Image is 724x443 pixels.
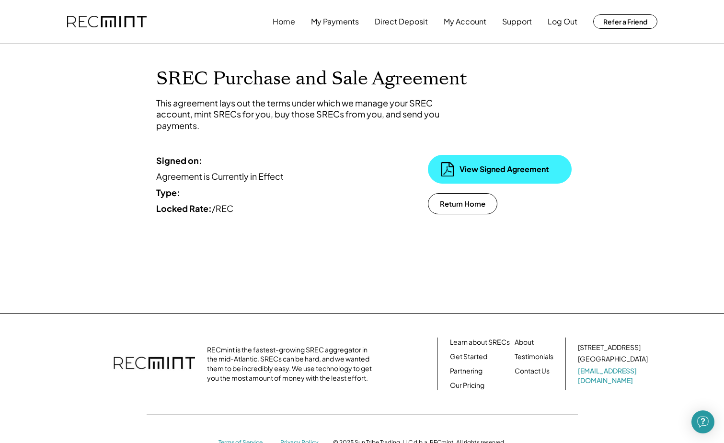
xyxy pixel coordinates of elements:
[502,12,532,31] button: Support
[67,16,147,28] img: recmint-logotype%403x.png
[460,164,555,175] div: View Signed Agreement
[450,352,487,361] a: Get Started
[156,203,372,214] div: /REC
[515,366,550,376] a: Contact Us
[156,171,372,182] div: Agreement is Currently in Effect
[548,12,577,31] button: Log Out
[311,12,359,31] button: My Payments
[450,338,510,347] a: Learn about SRECs
[593,14,657,29] button: Refer a Friend
[578,354,648,364] div: [GEOGRAPHIC_DATA]
[207,345,377,383] div: RECmint is the fastest-growing SREC aggregator in the mid-Atlantic. SRECs can be hard, and we wan...
[578,343,641,352] div: [STREET_ADDRESS]
[375,12,428,31] button: Direct Deposit
[578,366,650,385] a: [EMAIL_ADDRESS][DOMAIN_NAME]
[691,410,714,433] div: Open Intercom Messenger
[156,97,444,131] div: This agreement lays out the terms under which we manage your SREC account, mint SRECs for you, bu...
[273,12,295,31] button: Home
[515,352,553,361] a: Testimonials
[156,187,180,198] strong: Type:
[156,68,568,90] h1: SREC Purchase and Sale Agreement
[450,381,484,390] a: Our Pricing
[450,366,483,376] a: Partnering
[114,347,195,381] img: recmint-logotype%403x.png
[428,193,497,214] button: Return Home
[444,12,486,31] button: My Account
[515,338,534,347] a: About
[156,155,202,166] strong: Signed on:
[156,203,212,214] strong: Locked Rate:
